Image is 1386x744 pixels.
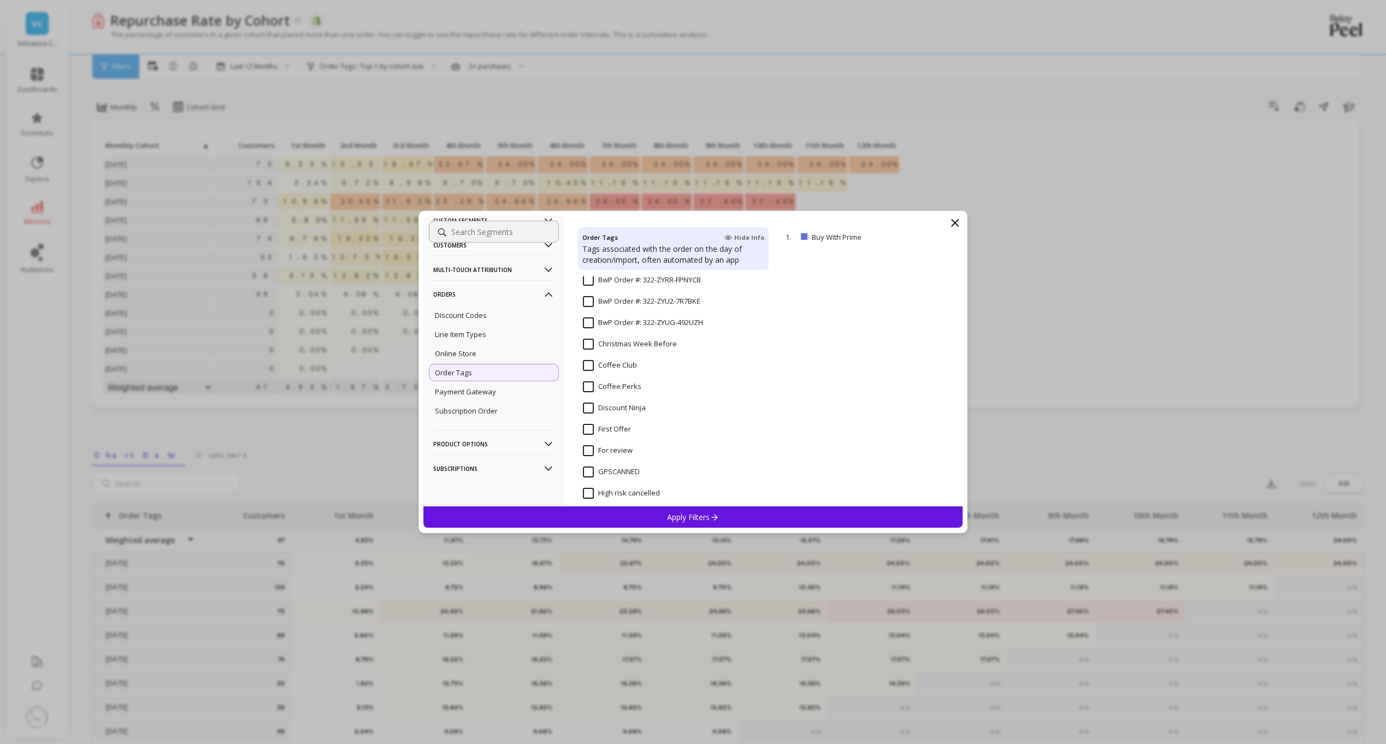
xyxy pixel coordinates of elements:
[435,368,472,377] p: Order Tags
[433,256,555,284] p: Multi-Touch Attribution
[583,488,660,499] span: High risk cancelled
[583,275,701,286] span: BwP Order #: 322-ZYRR-FPNYCB
[724,233,764,242] span: Hide Info
[812,232,909,242] p: Buy With Prime
[582,232,618,244] h4: Order Tags
[667,512,719,522] p: Apply Filters
[583,381,641,392] span: Coffee Perks
[786,232,797,242] p: 1.
[433,454,555,482] p: Subscriptions
[583,360,637,371] span: Coffee Club
[583,403,646,414] span: Discount Ninja
[433,280,555,308] p: Orders
[583,424,631,435] span: First Offer
[429,221,559,243] input: Search Segments
[433,231,555,259] p: Customers
[435,329,486,339] p: Line Item Types
[583,445,633,456] span: For review
[583,467,640,477] span: GPSCANNED
[583,317,703,328] span: BwP Order #: 322-ZYUG-492UZH
[583,339,677,350] span: Christmas Week Before
[435,349,476,358] p: Online Store
[435,310,487,320] p: Discount Codes
[435,406,498,416] p: Subscription Order
[435,387,496,397] p: Payment Gateway
[582,244,764,265] p: Tags associated with the order on the day of creation/import, often automated by an app
[583,296,700,307] span: BwP Order #: 322-ZYU2-7R7BKE
[433,430,555,458] p: Product Options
